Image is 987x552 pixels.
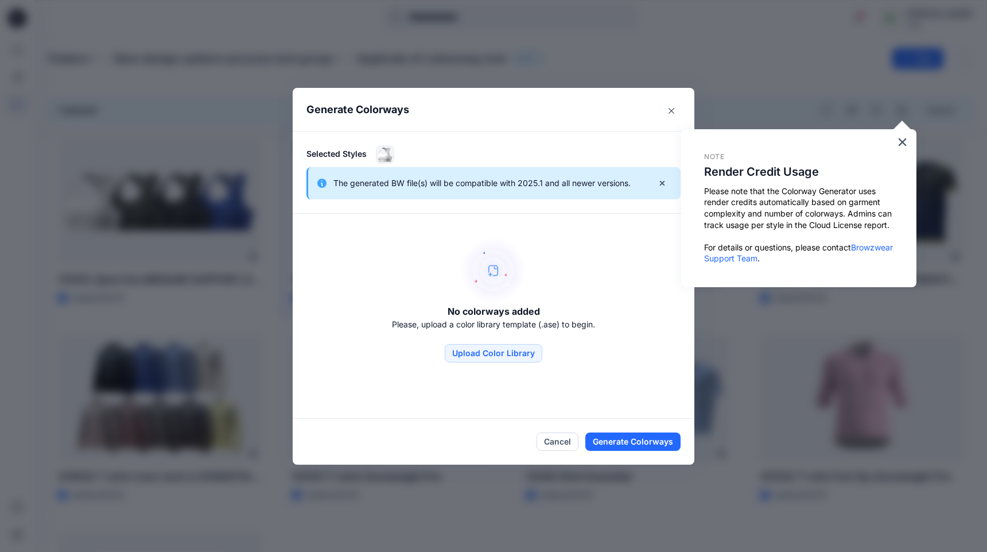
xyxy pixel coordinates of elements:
[704,242,895,264] a: Browzwear Support Team
[897,133,908,151] button: Close
[376,146,394,163] img: 131531_Sport bra MEDIUM SUPPORT_SMS_3D
[448,304,540,318] h5: No colorways added
[445,344,542,362] button: Upload Color Library
[333,176,631,190] p: The generated BW file(s) will be compatible with 2025.1 and all newer versions.
[704,152,893,162] p: Note
[704,165,893,179] h2: Render Credit Usage
[704,242,851,252] span: For details or questions, please contact
[704,186,893,230] p: Please note that the Colorway Generator uses render credits automatically based on garment comple...
[392,318,595,330] p: Please, upload a color library template (.ase) to begin.
[460,237,527,304] img: empty-state-image.svg
[757,253,760,263] span: .
[662,102,681,120] button: Close
[537,433,578,451] button: Cancel
[293,88,694,131] header: Generate Colorways
[585,433,681,451] button: Generate Colorways
[306,148,367,160] p: Selected Styles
